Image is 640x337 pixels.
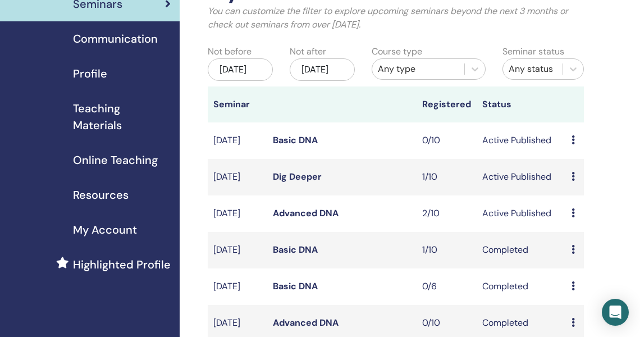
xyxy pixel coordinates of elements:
label: Not after [290,45,326,58]
td: 1/10 [417,232,476,268]
td: 1/10 [417,159,476,195]
span: Online Teaching [73,152,158,168]
span: Teaching Materials [73,100,171,134]
label: Course type [372,45,422,58]
a: Basic DNA [273,134,318,146]
div: [DATE] [290,58,355,81]
div: [DATE] [208,58,273,81]
td: [DATE] [208,122,267,159]
td: [DATE] [208,268,267,305]
span: Profile [73,65,107,82]
td: 0/6 [417,268,476,305]
a: Dig Deeper [273,171,322,183]
a: Advanced DNA [273,317,339,329]
td: Active Published [477,159,566,195]
span: Communication [73,30,158,47]
td: Completed [477,232,566,268]
div: Any status [509,62,557,76]
th: Status [477,86,566,122]
td: Active Published [477,195,566,232]
label: Seminar status [502,45,564,58]
a: Basic DNA [273,244,318,256]
a: Advanced DNA [273,207,339,219]
td: 2/10 [417,195,476,232]
label: Not before [208,45,252,58]
th: Registered [417,86,476,122]
span: Resources [73,186,129,203]
div: Open Intercom Messenger [602,299,629,326]
p: You can customize the filter to explore upcoming seminars beyond the next 3 months or check out s... [208,4,584,31]
td: 0/10 [417,122,476,159]
td: [DATE] [208,159,267,195]
span: Highlighted Profile [73,256,171,273]
td: Active Published [477,122,566,159]
div: Any type [378,62,459,76]
span: My Account [73,221,137,238]
td: [DATE] [208,232,267,268]
th: Seminar [208,86,267,122]
a: Basic DNA [273,280,318,292]
td: [DATE] [208,195,267,232]
td: Completed [477,268,566,305]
